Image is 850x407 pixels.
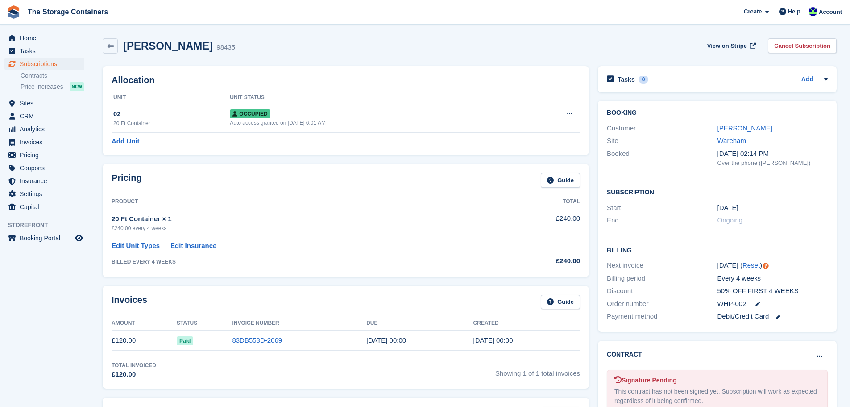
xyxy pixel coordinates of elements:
[20,97,73,109] span: Sites
[112,369,156,380] div: £120.00
[232,336,282,344] a: 83DB553D-2069
[4,136,84,148] a: menu
[607,136,717,146] div: Site
[607,187,828,196] h2: Subscription
[20,32,73,44] span: Home
[717,273,828,284] div: Every 4 weeks
[473,336,513,344] time: 2025-07-28 23:00:27 UTC
[607,260,717,271] div: Next invoice
[801,75,813,85] a: Add
[768,38,837,53] a: Cancel Subscription
[717,311,828,322] div: Debit/Credit Card
[230,91,523,105] th: Unit Status
[717,124,772,132] a: [PERSON_NAME]
[607,215,717,226] div: End
[809,7,817,16] img: Stacy Williams
[495,361,580,380] span: Showing 1 of 1 total invoices
[4,110,84,122] a: menu
[614,376,820,385] div: Signature Pending
[112,224,492,232] div: £240.00 every 4 weeks
[20,175,73,187] span: Insurance
[541,295,580,310] a: Guide
[4,32,84,44] a: menu
[177,316,232,331] th: Status
[607,311,717,322] div: Payment method
[20,232,73,244] span: Booking Portal
[366,316,473,331] th: Due
[21,71,84,80] a: Contracts
[607,299,717,309] div: Order number
[607,286,717,296] div: Discount
[607,273,717,284] div: Billing period
[4,45,84,57] a: menu
[541,173,580,188] a: Guide
[742,261,760,269] a: Reset
[717,260,828,271] div: [DATE] ( )
[707,42,747,50] span: View on Stripe
[20,45,73,57] span: Tasks
[21,83,63,91] span: Price increases
[216,42,235,53] div: 98435
[8,221,89,230] span: Storefront
[4,123,84,135] a: menu
[232,316,366,331] th: Invoice Number
[112,316,177,331] th: Amount
[123,40,213,52] h2: [PERSON_NAME]
[4,201,84,213] a: menu
[4,175,84,187] a: menu
[607,350,642,359] h2: Contract
[20,58,73,70] span: Subscriptions
[4,232,84,244] a: menu
[113,119,230,127] div: 20 Ft Container
[230,119,523,127] div: Auto access granted on [DATE] 6:01 AM
[112,173,142,188] h2: Pricing
[20,136,73,148] span: Invoices
[762,262,770,270] div: Tooltip anchor
[20,162,73,174] span: Coupons
[112,241,160,251] a: Edit Unit Types
[618,76,635,84] h2: Tasks
[112,258,492,266] div: BILLED EVERY 4 WEEKS
[366,336,406,344] time: 2025-07-29 23:00:00 UTC
[4,97,84,109] a: menu
[112,75,580,85] h2: Allocation
[788,7,800,16] span: Help
[744,7,762,16] span: Create
[74,233,84,243] a: Preview store
[112,195,492,209] th: Product
[492,209,580,237] td: £240.00
[112,214,492,224] div: 20 Ft Container × 1
[639,76,649,84] div: 0
[717,149,828,159] div: [DATE] 02:14 PM
[20,110,73,122] span: CRM
[717,159,828,168] div: Over the phone ([PERSON_NAME])
[717,299,746,309] span: WHP-002
[112,331,177,351] td: £120.00
[4,188,84,200] a: menu
[20,188,73,200] span: Settings
[717,203,738,213] time: 2025-07-28 23:00:00 UTC
[20,201,73,213] span: Capital
[7,5,21,19] img: stora-icon-8386f47178a22dfd0bd8f6a31ec36ba5ce8667c1dd55bd0f319d3a0aa187defe.svg
[170,241,216,251] a: Edit Insurance
[819,8,842,17] span: Account
[70,82,84,91] div: NEW
[24,4,112,19] a: The Storage Containers
[20,149,73,161] span: Pricing
[230,109,270,118] span: Occupied
[607,123,717,134] div: Customer
[112,361,156,369] div: Total Invoiced
[4,149,84,161] a: menu
[112,295,147,310] h2: Invoices
[607,149,717,168] div: Booked
[113,109,230,119] div: 02
[177,336,193,345] span: Paid
[717,216,743,224] span: Ongoing
[492,195,580,209] th: Total
[704,38,758,53] a: View on Stripe
[112,91,230,105] th: Unit
[607,109,828,117] h2: Booking
[614,387,820,406] div: This contract has not been signed yet. Subscription will work as expected regardless of it being ...
[4,162,84,174] a: menu
[473,316,580,331] th: Created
